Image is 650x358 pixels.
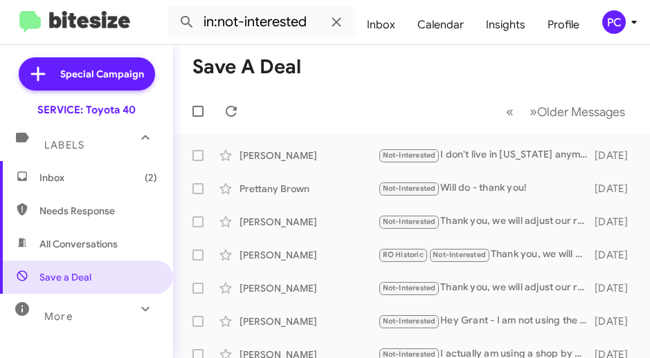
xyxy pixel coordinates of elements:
[192,56,301,78] h1: Save a Deal
[240,215,378,229] div: [PERSON_NAME]
[594,314,639,328] div: [DATE]
[378,147,594,163] div: I don't live in [US_STATE] anymore
[240,281,378,295] div: [PERSON_NAME]
[240,248,378,262] div: [PERSON_NAME]
[498,97,633,126] nav: Page navigation example
[39,171,157,185] span: Inbox
[536,5,590,45] a: Profile
[433,250,486,259] span: Not-Interested
[240,149,378,162] div: [PERSON_NAME]
[537,104,625,120] span: Older Messages
[506,103,514,120] span: «
[240,182,378,196] div: Prettany Brown
[60,67,144,81] span: Special Campaign
[39,270,91,284] span: Save a Deal
[498,97,522,126] button: Previous
[39,237,118,251] span: All Conversations
[521,97,633,126] button: Next
[378,247,594,263] div: Thank you, we will adjust our records.
[378,180,594,196] div: Will do - thank you!
[44,139,84,151] span: Labels
[594,281,639,295] div: [DATE]
[590,10,635,34] button: PC
[594,215,639,229] div: [DATE]
[37,103,136,117] div: SERVICE: Toyota 40
[378,313,594,329] div: Hey Grant - I am not using the Toyota anymore. Thanks!!
[602,10,626,34] div: PC
[594,248,639,262] div: [DATE]
[168,6,356,39] input: Search
[145,171,157,185] span: (2)
[383,283,436,292] span: Not-Interested
[39,204,157,218] span: Needs Response
[378,280,594,296] div: Thank you, we will adjust our records.
[383,184,436,193] span: Not-Interested
[19,57,155,91] a: Special Campaign
[240,314,378,328] div: [PERSON_NAME]
[378,214,594,229] div: Thank you, we will adjust our records.
[475,5,536,45] a: Insights
[383,151,436,160] span: Not-Interested
[530,103,537,120] span: »
[383,317,436,326] span: Not-Interested
[356,5,406,45] a: Inbox
[406,5,475,45] a: Calendar
[594,149,639,162] div: [DATE]
[383,217,436,226] span: Not-Interested
[383,250,424,259] span: RO Historic
[594,182,639,196] div: [DATE]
